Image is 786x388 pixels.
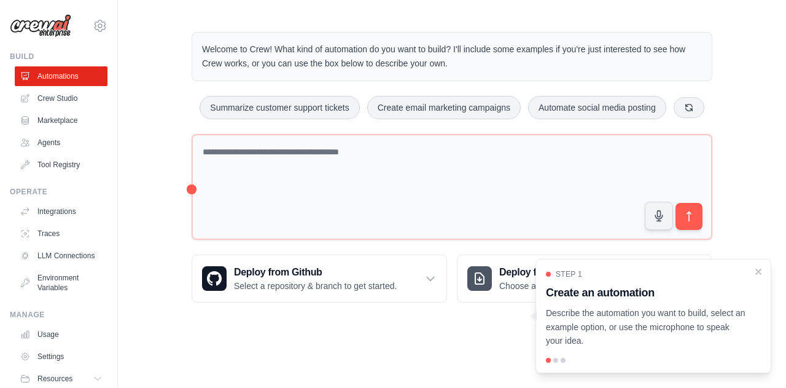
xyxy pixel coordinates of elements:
button: Create email marketing campaigns [367,96,521,119]
p: Welcome to Crew! What kind of automation do you want to build? I'll include some examples if you'... [202,42,702,71]
a: LLM Connections [15,246,107,266]
a: Marketplace [15,111,107,130]
div: Operate [10,187,107,197]
h3: Deploy from zip file [499,265,603,280]
span: Resources [37,374,72,384]
p: Choose a zip file to upload. [499,280,603,292]
span: Step 1 [556,269,582,279]
h3: Create an automation [546,284,746,301]
a: Automations [15,66,107,86]
a: Integrations [15,202,107,221]
a: Settings [15,347,107,366]
button: Automate social media posting [528,96,666,119]
button: Summarize customer support tickets [200,96,359,119]
button: Close walkthrough [753,267,763,277]
a: Environment Variables [15,268,107,298]
h3: Deploy from Github [234,265,397,280]
a: Traces [15,224,107,243]
p: Select a repository & branch to get started. [234,280,397,292]
a: Usage [15,325,107,344]
div: Build [10,52,107,61]
p: Describe the automation you want to build, select an example option, or use the microphone to spe... [546,306,746,348]
img: Logo [10,14,71,38]
a: Agents [15,133,107,152]
a: Crew Studio [15,89,107,108]
a: Tool Registry [15,155,107,175]
div: Manage [10,310,107,320]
